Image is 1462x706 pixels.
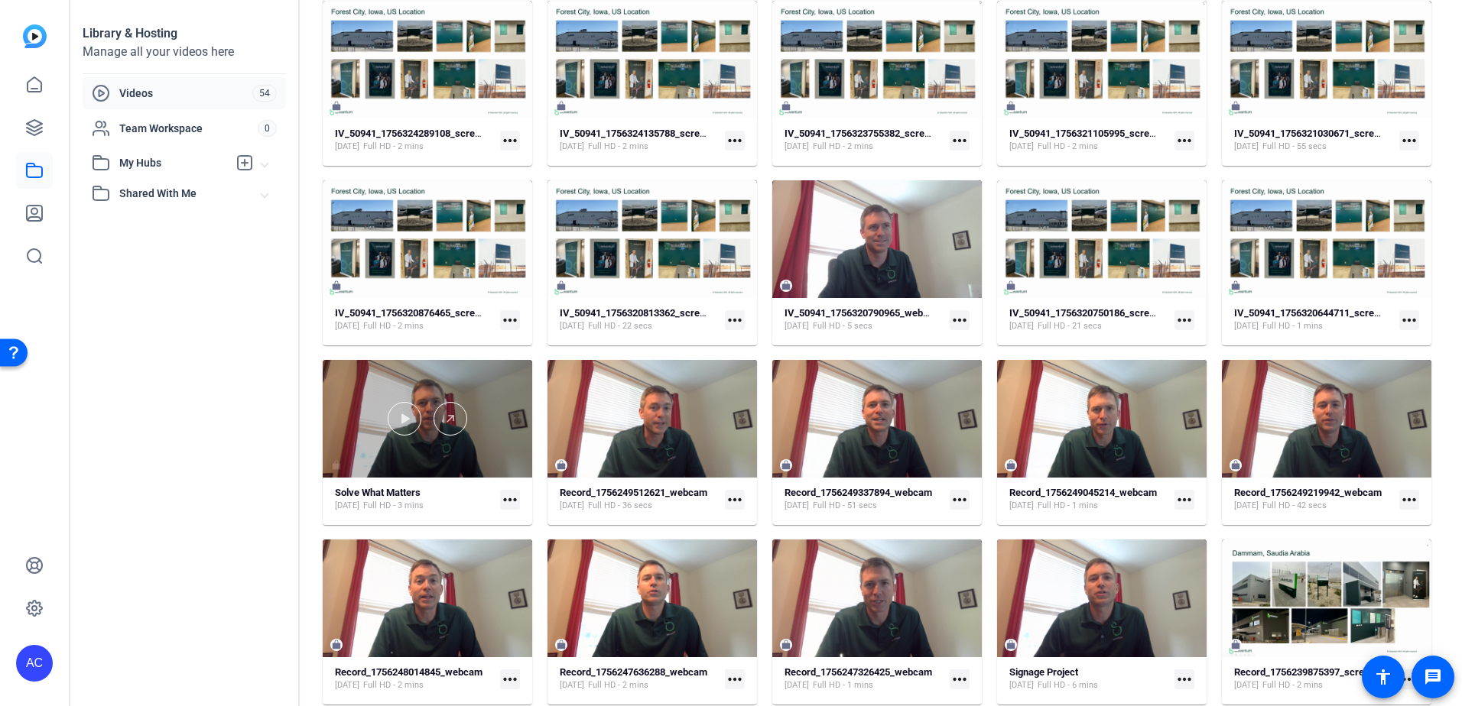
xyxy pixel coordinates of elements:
span: [DATE] [1234,500,1259,512]
a: Record_1756249337894_webcam[DATE]Full HD - 51 secs [785,487,944,512]
mat-icon: more_horiz [950,310,970,330]
span: [DATE] [1009,500,1034,512]
a: Record_1756249219942_webcam[DATE]Full HD - 42 secs [1234,487,1393,512]
mat-icon: accessibility [1374,668,1392,686]
span: Full HD - 42 secs [1262,500,1327,512]
span: [DATE] [785,141,809,153]
span: Full HD - 2 mins [1038,141,1098,153]
span: [DATE] [560,320,584,332]
mat-icon: more_horiz [500,490,520,510]
strong: IV_50941_1756320750186_screen [1009,307,1160,319]
img: blue-gradient.svg [23,24,47,48]
mat-icon: message [1424,668,1442,686]
strong: Signage Project [1009,666,1078,678]
mat-icon: more_horiz [725,490,745,510]
mat-icon: more_horiz [1174,490,1194,510]
strong: Record_1756249512621_webcam [560,487,707,498]
strong: IV_50941_1756324135788_screen [560,128,710,139]
a: IV_50941_1756320750186_screen[DATE]Full HD - 21 secs [1009,307,1168,332]
a: Record_1756247636288_webcam[DATE]Full HD - 2 mins [560,666,719,691]
a: IV_50941_1756320790965_webcam[DATE]Full HD - 5 secs [785,307,944,332]
strong: Record_1756247636288_webcam [560,666,707,678]
mat-icon: more_horiz [950,490,970,510]
a: Signage Project[DATE]Full HD - 6 mins [1009,666,1168,691]
span: Full HD - 1 mins [813,679,873,691]
span: [DATE] [335,141,359,153]
span: [DATE] [1234,320,1259,332]
a: Record_1756249045214_webcam[DATE]Full HD - 1 mins [1009,487,1168,512]
strong: Record_1756239875397_screen [1234,666,1375,678]
span: [DATE] [560,679,584,691]
span: [DATE] [335,500,359,512]
span: Full HD - 1 mins [1038,500,1098,512]
mat-icon: more_horiz [1399,669,1419,689]
strong: IV_50941_1756320790965_webcam [785,307,942,319]
a: Record_1756239875397_screen[DATE]Full HD - 2 mins [1234,666,1393,691]
span: Full HD - 3 mins [363,500,424,512]
strong: Record_1756248014845_webcam [335,666,482,678]
span: [DATE] [785,679,809,691]
span: Full HD - 2 mins [363,679,424,691]
mat-icon: more_horiz [950,131,970,151]
span: [DATE] [1234,141,1259,153]
span: My Hubs [119,155,228,171]
div: Manage all your videos here [83,43,286,61]
mat-icon: more_horiz [500,669,520,689]
mat-icon: more_horiz [500,131,520,151]
mat-icon: more_horiz [725,131,745,151]
a: IV_50941_1756324135788_screen[DATE]Full HD - 2 mins [560,128,719,153]
mat-expansion-panel-header: My Hubs [83,147,286,178]
strong: IV_50941_1756324289108_screen [335,128,486,139]
span: Full HD - 5 secs [813,320,872,332]
span: Full HD - 2 mins [813,141,873,153]
mat-icon: more_horiz [1399,131,1419,151]
a: IV_50941_1756321030671_screen[DATE]Full HD - 55 secs [1234,128,1393,153]
strong: Solve What Matters [335,487,421,498]
mat-icon: more_horiz [950,669,970,689]
mat-icon: more_horiz [725,669,745,689]
mat-icon: more_horiz [500,310,520,330]
a: Record_1756248014845_webcam[DATE]Full HD - 2 mins [335,666,494,691]
span: Full HD - 51 secs [813,500,877,512]
span: Full HD - 1 mins [1262,320,1323,332]
span: [DATE] [1009,320,1034,332]
strong: IV_50941_1756321105995_screen [1009,128,1160,139]
strong: IV_50941_1756320813362_screen [560,307,710,319]
span: 0 [258,120,277,137]
span: Full HD - 2 mins [1262,679,1323,691]
span: Shared With Me [119,186,262,202]
strong: IV_50941_1756323755382_screen [785,128,935,139]
span: 54 [252,85,277,102]
strong: Record_1756247326425_webcam [785,666,932,678]
span: Full HD - 6 mins [1038,679,1098,691]
a: IV_50941_1756323755382_screen[DATE]Full HD - 2 mins [785,128,944,153]
mat-icon: more_horiz [725,310,745,330]
a: IV_50941_1756320813362_screen[DATE]Full HD - 22 secs [560,307,719,332]
span: [DATE] [1234,679,1259,691]
span: Full HD - 55 secs [1262,141,1327,153]
a: Record_1756247326425_webcam[DATE]Full HD - 1 mins [785,666,944,691]
strong: IV_50941_1756321030671_screen [1234,128,1385,139]
mat-expansion-panel-header: Shared With Me [83,178,286,209]
a: Solve What Matters[DATE]Full HD - 3 mins [335,487,494,512]
span: Team Workspace [119,121,258,136]
span: [DATE] [335,320,359,332]
a: IV_50941_1756320644711_screen[DATE]Full HD - 1 mins [1234,307,1393,332]
span: Full HD - 2 mins [588,679,648,691]
span: [DATE] [785,500,809,512]
mat-icon: more_horiz [1174,669,1194,689]
mat-icon: more_horiz [1399,310,1419,330]
strong: Record_1756249219942_webcam [1234,487,1382,498]
a: IV_50941_1756320876465_screen[DATE]Full HD - 2 mins [335,307,494,332]
div: Library & Hosting [83,24,286,43]
span: Full HD - 2 mins [363,141,424,153]
span: Full HD - 2 mins [588,141,648,153]
span: [DATE] [560,500,584,512]
span: Full HD - 2 mins [363,320,424,332]
mat-icon: more_horiz [1174,310,1194,330]
mat-icon: more_horiz [1174,131,1194,151]
span: [DATE] [560,141,584,153]
strong: Record_1756249337894_webcam [785,487,932,498]
a: IV_50941_1756324289108_screen[DATE]Full HD - 2 mins [335,128,494,153]
span: [DATE] [785,320,809,332]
